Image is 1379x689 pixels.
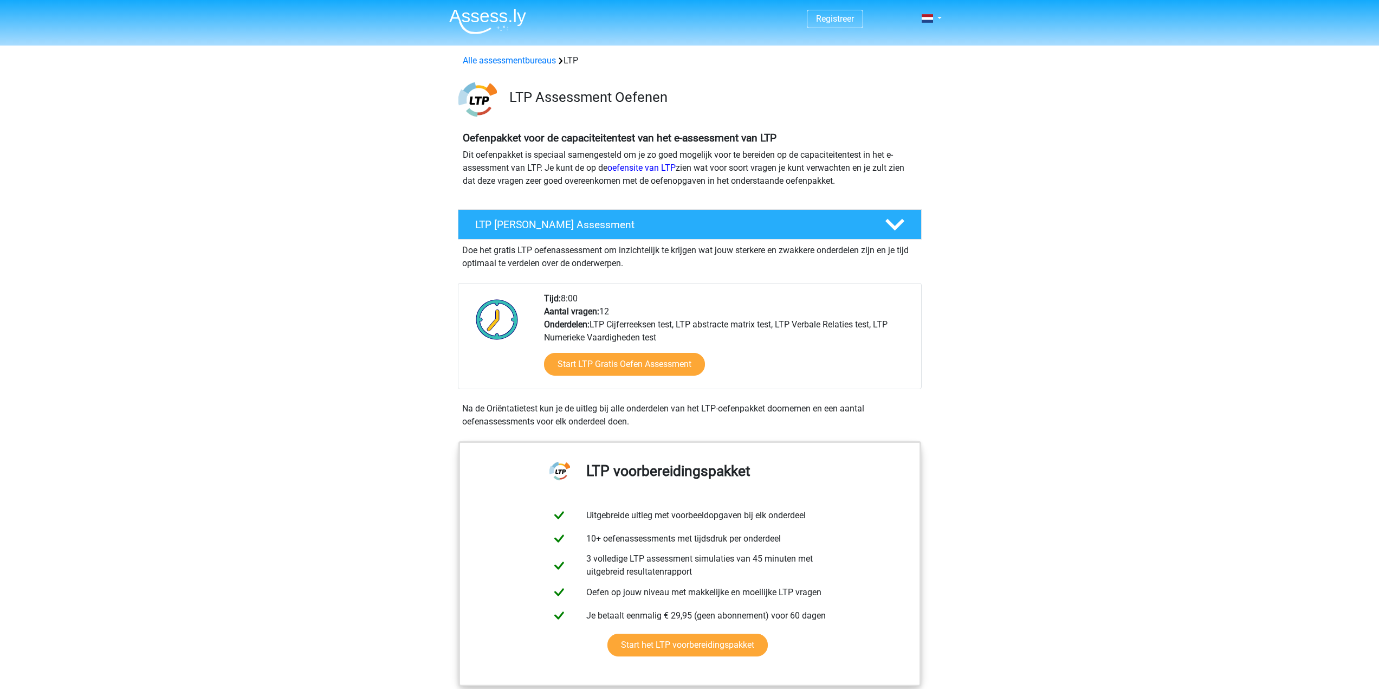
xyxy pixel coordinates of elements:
div: 8:00 12 LTP Cijferreeksen test, LTP abstracte matrix test, LTP Verbale Relaties test, LTP Numerie... [536,292,921,389]
div: Na de Oriëntatietest kun je de uitleg bij alle onderdelen van het LTP-oefenpakket doornemen en ee... [458,402,922,428]
img: Klok [470,292,525,346]
div: Doe het gratis LTP oefenassessment om inzichtelijk te krijgen wat jouw sterkere en zwakkere onder... [458,240,922,270]
b: Aantal vragen: [544,306,599,317]
img: ltp.png [458,80,497,119]
h3: LTP Assessment Oefenen [509,89,913,106]
b: Oefenpakket voor de capaciteitentest van het e-assessment van LTP [463,132,776,144]
b: Onderdelen: [544,319,590,330]
p: Dit oefenpakket is speciaal samengesteld om je zo goed mogelijk voor te bereiden op de capaciteit... [463,149,917,188]
a: Alle assessmentbureaus [463,55,556,66]
a: LTP [PERSON_NAME] Assessment [454,209,926,240]
img: Assessly [449,9,526,34]
a: Registreer [816,14,854,24]
div: LTP [458,54,921,67]
a: Start LTP Gratis Oefen Assessment [544,353,705,376]
a: oefensite van LTP [607,163,676,173]
b: Tijd: [544,293,561,304]
h4: LTP [PERSON_NAME] Assessment [475,218,867,231]
a: Start het LTP voorbereidingspakket [607,634,768,656]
